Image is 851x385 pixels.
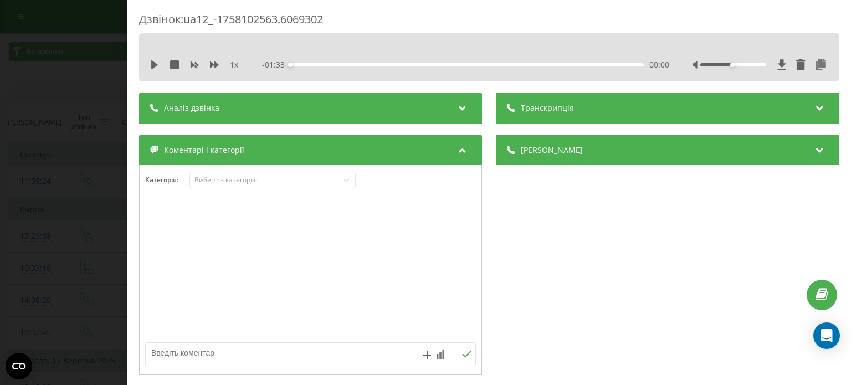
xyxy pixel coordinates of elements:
[164,145,244,156] span: Коментарі і категорії
[289,63,293,67] div: Accessibility label
[139,12,839,33] div: Дзвінок : ua12_-1758102563.6069302
[230,59,238,70] span: 1 x
[649,59,669,70] span: 00:00
[145,176,189,184] h4: Категорія :
[194,176,333,184] div: Виберіть категорію
[6,353,32,379] button: Open CMP widget
[813,322,840,349] div: Open Intercom Messenger
[730,63,735,67] div: Accessibility label
[263,59,291,70] span: - 01:33
[521,145,583,156] span: [PERSON_NAME]
[521,102,575,114] span: Транскрипція
[164,102,219,114] span: Аналіз дзвінка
